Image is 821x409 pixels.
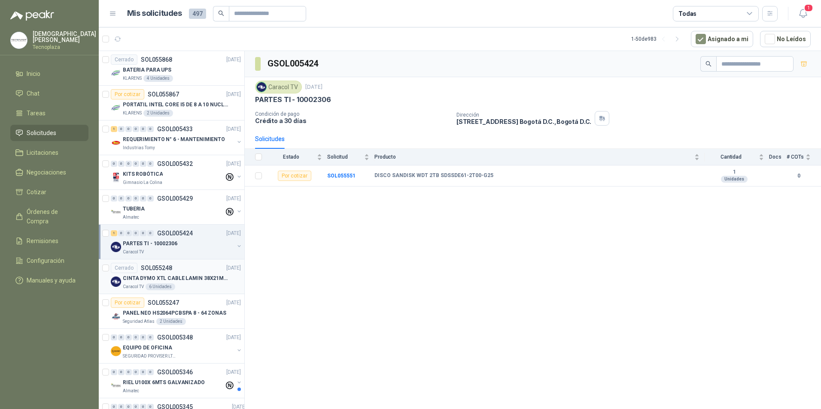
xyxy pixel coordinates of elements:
[374,149,705,165] th: Producto
[226,229,241,238] p: [DATE]
[133,334,139,340] div: 0
[721,176,748,183] div: Unidades
[27,148,58,157] span: Licitaciones
[10,164,88,180] a: Negociaciones
[99,294,244,329] a: Por cotizarSOL055247[DATE] Company LogoPANEL NEO HS2064PCBSPA 8 - 64 ZONASSeguridad Atlas2 Unidades
[148,91,179,97] p: SOL055867
[787,172,811,180] b: 0
[148,300,179,306] p: SOL055247
[27,236,58,246] span: Remisiones
[27,89,40,98] span: Chat
[27,276,76,285] span: Manuales y ayuda
[140,126,146,132] div: 0
[27,256,64,265] span: Configuración
[27,168,66,177] span: Negociaciones
[157,195,193,201] p: GSOL005429
[123,274,230,283] p: CINTA DYMO XTL CABLE LAMIN 38X21MMBLANCO
[118,369,125,375] div: 0
[123,318,155,325] p: Seguridad Atlas
[267,154,315,160] span: Estado
[111,159,243,186] a: 0 0 0 0 0 0 GSOL005432[DATE] Company LogoKITS ROBÓTICAGimnasio La Colina
[147,195,154,201] div: 0
[374,172,493,179] b: DISCO SANDISK WDT 2TB SDSSDE61-2T00-G25
[374,154,693,160] span: Producto
[456,118,591,125] p: [STREET_ADDRESS] Bogotá D.C. , Bogotá D.C.
[111,172,121,183] img: Company Logo
[33,31,96,43] p: [DEMOGRAPHIC_DATA] [PERSON_NAME]
[27,207,80,226] span: Órdenes de Compra
[111,242,121,252] img: Company Logo
[140,230,146,236] div: 0
[257,82,266,92] img: Company Logo
[111,161,117,167] div: 0
[99,51,244,86] a: CerradoSOL055868[DATE] Company LogoBATERIA PARA UPSKLARENS4 Unidades
[10,85,88,102] a: Chat
[255,134,285,144] div: Solicitudes
[125,334,132,340] div: 0
[111,334,117,340] div: 0
[147,369,154,375] div: 0
[118,161,125,167] div: 0
[123,135,225,144] p: REQUERIMIENTO N° 6 - MANTENIMIENTO
[111,68,121,78] img: Company Logo
[226,56,241,64] p: [DATE]
[10,233,88,249] a: Remisiones
[27,69,40,78] span: Inicio
[255,117,450,124] p: Crédito a 30 días
[111,230,117,236] div: 1
[268,57,319,70] h3: GSOL005424
[327,173,356,179] a: SOL055551
[278,171,311,181] div: Por cotizar
[123,205,145,213] p: TUBERIA
[123,249,144,256] p: Caracol TV
[118,334,125,340] div: 0
[226,264,241,272] p: [DATE]
[125,126,132,132] div: 0
[111,207,121,217] img: Company Logo
[111,369,117,375] div: 0
[123,110,142,117] p: KLARENS
[140,161,146,167] div: 0
[123,179,162,186] p: Gimnasio La Colina
[123,66,171,74] p: BATERIA PARA UPS
[705,154,757,160] span: Cantidad
[140,195,146,201] div: 0
[111,89,144,99] div: Por cotizar
[226,90,241,99] p: [DATE]
[327,154,362,160] span: Solicitud
[123,144,155,151] p: Industrias Tomy
[10,204,88,229] a: Órdenes de Compra
[111,126,117,132] div: 1
[255,111,450,117] p: Condición de pago
[218,10,224,16] span: search
[705,149,769,165] th: Cantidad
[267,149,327,165] th: Estado
[226,195,241,203] p: [DATE]
[157,161,193,167] p: GSOL005432
[456,112,591,118] p: Dirección
[123,101,230,109] p: PORTATIL INTEL CORE I5 DE 8 A 10 NUCLEOS
[123,353,177,360] p: SEGURIDAD PROVISER LTDA
[10,125,88,141] a: Solicitudes
[111,381,121,391] img: Company Logo
[631,32,684,46] div: 1 - 50 de 983
[143,110,173,117] div: 2 Unidades
[118,230,125,236] div: 0
[10,253,88,269] a: Configuración
[111,193,243,221] a: 0 0 0 0 0 0 GSOL005429[DATE] Company LogoTUBERIAAlmatec
[140,369,146,375] div: 0
[143,75,173,82] div: 4 Unidades
[99,259,244,294] a: CerradoSOL055248[DATE] Company LogoCINTA DYMO XTL CABLE LAMIN 38X21MMBLANCOCaracol TV6 Unidades
[10,10,54,21] img: Logo peakr
[255,95,331,104] p: PARTES TI - 10002306
[760,31,811,47] button: No Leídos
[111,228,243,256] a: 1 0 0 0 0 0 GSOL005424[DATE] Company LogoPARTES TI - 10002306Caracol TV
[127,7,182,20] h1: Mis solicitudes
[226,299,241,307] p: [DATE]
[10,144,88,161] a: Licitaciones
[133,230,139,236] div: 0
[141,57,172,63] p: SOL055868
[111,138,121,148] img: Company Logo
[111,332,243,360] a: 0 0 0 0 0 0 GSOL005348[DATE] Company LogoEQUIPO DE OFICINASEGURIDAD PROVISER LTDA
